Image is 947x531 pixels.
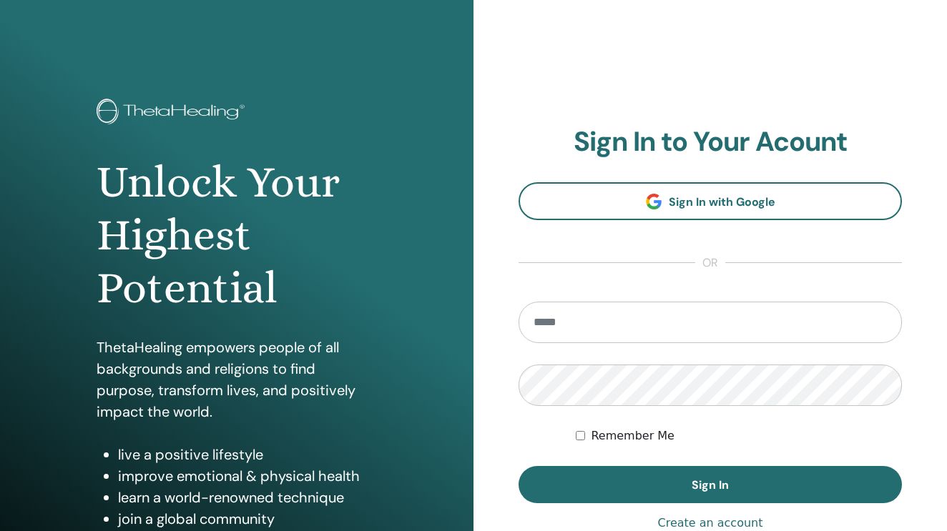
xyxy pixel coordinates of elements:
[519,182,902,220] a: Sign In with Google
[695,254,725,272] span: or
[591,427,674,445] label: Remember Me
[519,126,902,159] h2: Sign In to Your Acount
[519,466,902,503] button: Sign In
[118,444,376,465] li: live a positive lifestyle
[118,465,376,487] li: improve emotional & physical health
[576,427,902,445] div: Keep me authenticated indefinitely or until I manually logout
[118,487,376,508] li: learn a world-renowned technique
[692,477,729,492] span: Sign In
[97,337,376,422] p: ThetaHealing empowers people of all backgrounds and religions to find purpose, transform lives, a...
[97,156,376,315] h1: Unlock Your Highest Potential
[669,194,775,209] span: Sign In with Google
[118,508,376,530] li: join a global community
